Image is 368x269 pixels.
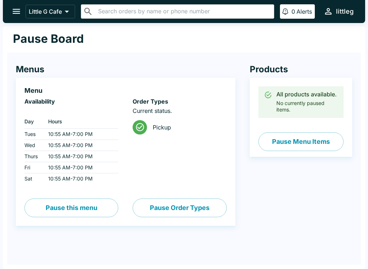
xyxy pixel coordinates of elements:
th: Day [24,114,42,129]
button: Pause Order Types [133,199,226,217]
p: Current status. [133,107,226,114]
button: littleg [321,4,356,19]
div: No currently paused items. [276,88,338,116]
h6: Order Types [133,98,226,105]
td: 10:55 AM - 7:00 PM [42,129,118,140]
td: Wed [24,140,42,151]
h4: Products [250,64,352,75]
div: littleg [336,7,354,16]
span: Pickup [153,124,221,131]
td: 10:55 AM - 7:00 PM [42,151,118,162]
td: Fri [24,162,42,173]
td: Tues [24,129,42,140]
td: 10:55 AM - 7:00 PM [42,162,118,173]
th: Hours [42,114,118,129]
button: Pause this menu [24,199,118,217]
button: open drawer [7,2,26,20]
td: 10:55 AM - 7:00 PM [42,140,118,151]
td: Thurs [24,151,42,162]
button: Pause Menu Items [258,132,344,151]
p: 0 [291,8,295,15]
div: All products available. [276,91,338,98]
h4: Menus [16,64,235,75]
td: 10:55 AM - 7:00 PM [42,173,118,184]
input: Search orders by name or phone number [96,6,271,17]
h6: Availability [24,98,118,105]
h1: Pause Board [13,32,84,46]
p: Little G Cafe [29,8,62,15]
p: ‏ [24,107,118,114]
button: Little G Cafe [26,5,75,18]
p: Alerts [296,8,312,15]
td: Sat [24,173,42,184]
